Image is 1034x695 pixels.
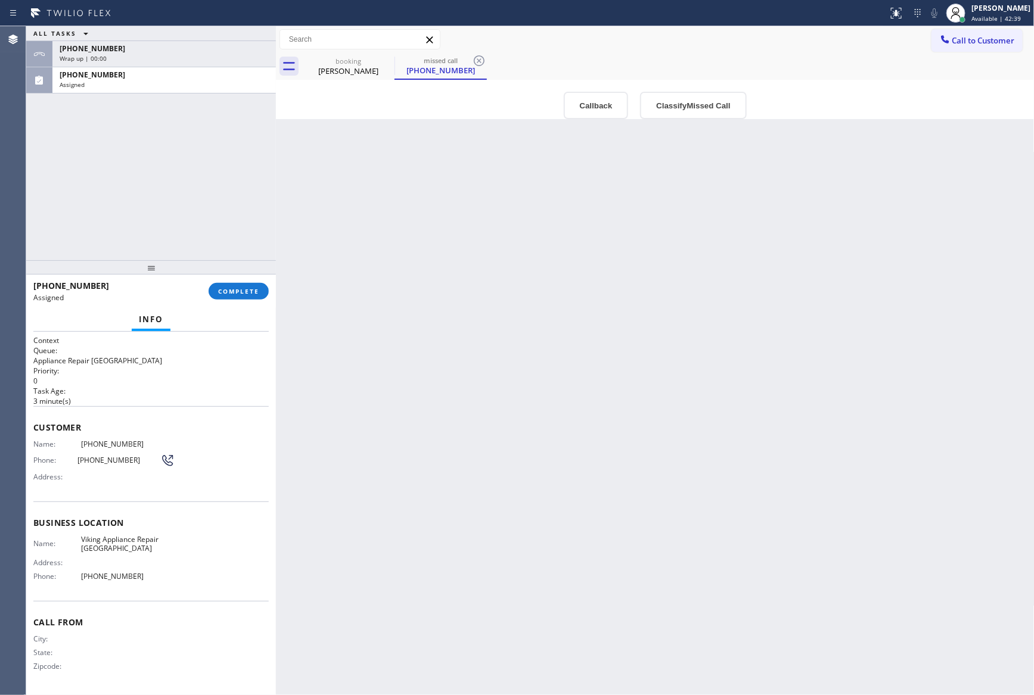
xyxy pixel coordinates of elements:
[33,29,76,38] span: ALL TASKS
[33,616,269,628] span: Call From
[33,456,77,465] span: Phone:
[60,54,107,63] span: Wrap up | 00:00
[33,366,269,376] h2: Priority:
[926,5,943,21] button: Mute
[971,3,1030,13] div: [PERSON_NAME]
[952,35,1015,46] span: Call to Customer
[60,43,125,54] span: [PHONE_NUMBER]
[33,376,269,386] p: 0
[132,308,170,331] button: Info
[33,572,81,581] span: Phone:
[60,80,85,89] span: Assigned
[33,662,81,671] span: Zipcode:
[33,422,269,433] span: Customer
[33,386,269,396] h2: Task Age:
[33,280,109,291] span: [PHONE_NUMBER]
[33,396,269,406] p: 3 minute(s)
[931,29,1023,52] button: Call to Customer
[81,572,170,581] span: [PHONE_NUMBER]
[33,558,81,567] span: Address:
[33,292,64,303] span: Assigned
[26,26,100,40] button: ALL TASKS
[640,92,746,119] button: ClassifyMissed Call
[33,356,269,366] p: Appliance Repair [GEOGRAPHIC_DATA]
[81,440,170,448] span: [PHONE_NUMBER]
[209,283,269,300] button: COMPLETE
[564,92,629,119] button: Callback
[33,472,81,481] span: Address:
[396,56,486,65] div: missed call
[396,53,486,79] div: (585) 877-8099
[218,287,259,295] span: COMPLETE
[280,30,440,49] input: Search
[396,65,486,76] div: [PHONE_NUMBER]
[33,517,269,528] span: Business location
[303,57,393,66] div: booking
[139,314,163,325] span: Info
[33,345,269,356] h2: Queue:
[33,634,81,643] span: City:
[33,335,269,345] h1: Context
[33,648,81,657] span: State:
[33,440,81,448] span: Name:
[303,66,393,76] div: [PERSON_NAME]
[971,14,1021,23] span: Available | 42:39
[60,70,125,80] span: [PHONE_NUMBER]
[81,535,170,553] span: Viking Appliance Repair [GEOGRAPHIC_DATA]
[33,539,81,548] span: Name:
[303,53,393,80] div: Jaida Blackwell
[77,456,160,465] span: [PHONE_NUMBER]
